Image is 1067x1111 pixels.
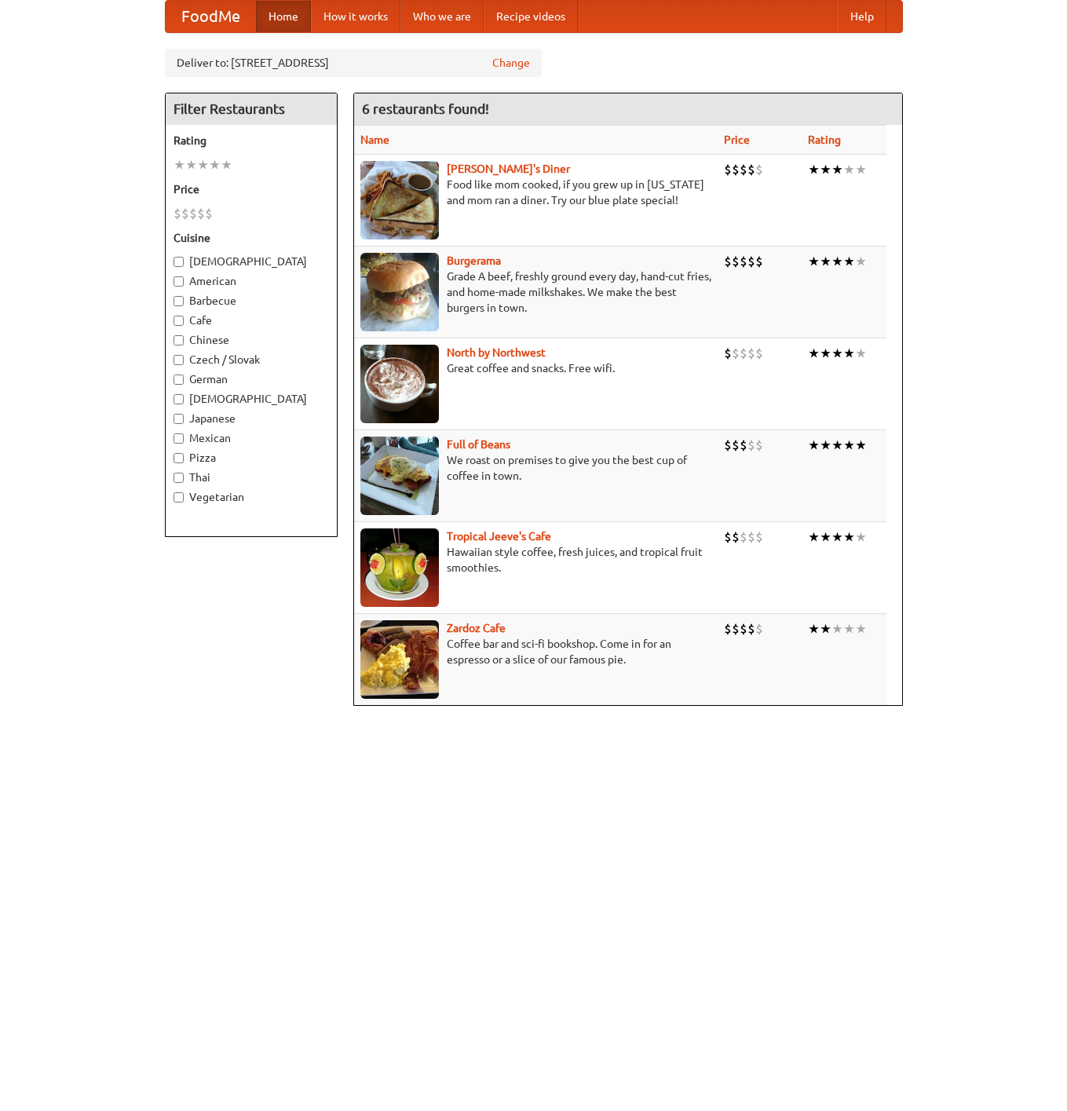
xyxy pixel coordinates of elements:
[747,345,755,362] li: $
[174,181,329,197] h5: Price
[174,316,184,326] input: Cafe
[174,276,184,287] input: American
[855,437,867,454] li: ★
[855,345,867,362] li: ★
[740,620,747,638] li: $
[843,528,855,546] li: ★
[808,437,820,454] li: ★
[174,355,184,365] input: Czech / Slovak
[360,437,439,515] img: beans.jpg
[831,253,843,270] li: ★
[843,345,855,362] li: ★
[808,253,820,270] li: ★
[174,293,329,309] label: Barbecue
[197,156,209,174] li: ★
[724,161,732,178] li: $
[174,156,185,174] li: ★
[174,352,329,367] label: Czech / Slovak
[484,1,578,32] a: Recipe videos
[843,253,855,270] li: ★
[174,254,329,269] label: [DEMOGRAPHIC_DATA]
[808,345,820,362] li: ★
[447,254,501,267] a: Burgerama
[724,133,750,146] a: Price
[740,437,747,454] li: $
[174,133,329,148] h5: Rating
[732,253,740,270] li: $
[755,437,763,454] li: $
[360,544,711,576] p: Hawaiian style coffee, fresh juices, and tropical fruit smoothies.
[755,345,763,362] li: $
[724,620,732,638] li: $
[447,346,546,359] a: North by Northwest
[740,345,747,362] li: $
[820,437,831,454] li: ★
[174,296,184,306] input: Barbecue
[174,391,329,407] label: [DEMOGRAPHIC_DATA]
[855,620,867,638] li: ★
[747,620,755,638] li: $
[360,528,439,607] img: jeeves.jpg
[181,205,189,222] li: $
[831,620,843,638] li: ★
[808,161,820,178] li: ★
[732,620,740,638] li: $
[724,437,732,454] li: $
[174,332,329,348] label: Chinese
[209,156,221,174] li: ★
[174,375,184,385] input: German
[724,345,732,362] li: $
[724,253,732,270] li: $
[820,345,831,362] li: ★
[740,253,747,270] li: $
[174,492,184,503] input: Vegetarian
[174,450,329,466] label: Pizza
[174,257,184,267] input: [DEMOGRAPHIC_DATA]
[447,438,510,451] b: Full of Beans
[447,530,551,543] a: Tropical Jeeve's Cafe
[831,437,843,454] li: ★
[221,156,232,174] li: ★
[174,312,329,328] label: Cafe
[724,528,732,546] li: $
[174,230,329,246] h5: Cuisine
[360,177,711,208] p: Food like mom cooked, if you grew up in [US_STATE] and mom ran a diner. Try our blue plate special!
[360,360,711,376] p: Great coffee and snacks. Free wifi.
[447,622,506,634] a: Zardoz Cafe
[360,161,439,239] img: sallys.jpg
[360,452,711,484] p: We roast on premises to give you the best cup of coffee in town.
[174,335,184,345] input: Chinese
[808,133,841,146] a: Rating
[174,433,184,444] input: Mexican
[256,1,311,32] a: Home
[360,253,439,331] img: burgerama.jpg
[174,205,181,222] li: $
[360,345,439,423] img: north.jpg
[205,205,213,222] li: $
[174,273,329,289] label: American
[732,528,740,546] li: $
[185,156,197,174] li: ★
[855,528,867,546] li: ★
[843,161,855,178] li: ★
[492,55,530,71] a: Change
[360,133,389,146] a: Name
[755,620,763,638] li: $
[174,489,329,505] label: Vegetarian
[360,636,711,667] p: Coffee bar and sci-fi bookshop. Come in for an espresso or a slice of our famous pie.
[843,437,855,454] li: ★
[732,161,740,178] li: $
[808,620,820,638] li: ★
[360,620,439,699] img: zardoz.jpg
[166,93,337,125] h4: Filter Restaurants
[174,470,329,485] label: Thai
[820,620,831,638] li: ★
[831,528,843,546] li: ★
[165,49,542,77] div: Deliver to: [STREET_ADDRESS]
[174,453,184,463] input: Pizza
[362,101,489,116] ng-pluralize: 6 restaurants found!
[732,345,740,362] li: $
[740,161,747,178] li: $
[189,205,197,222] li: $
